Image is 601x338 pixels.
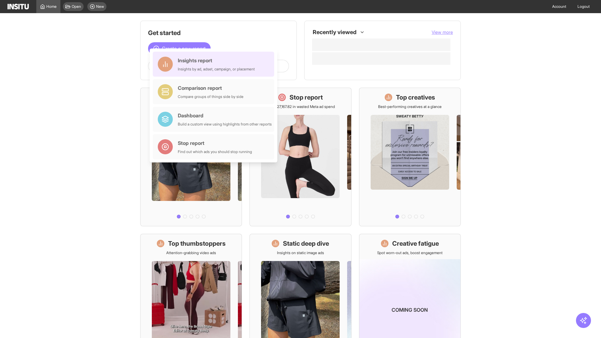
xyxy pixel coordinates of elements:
[396,93,435,102] h1: Top creatives
[178,122,272,127] div: Build a custom view using highlights from other reports
[359,88,461,226] a: Top creativesBest-performing creatives at a glance
[140,88,242,226] a: What's live nowSee all active ads instantly
[8,4,29,9] img: Logo
[168,239,226,248] h1: Top thumbstoppers
[178,67,255,72] div: Insights by ad, adset, campaign, or placement
[72,4,81,9] span: Open
[178,57,255,64] div: Insights report
[178,84,244,92] div: Comparison report
[178,149,252,154] div: Find out which ads you should stop running
[432,29,453,35] button: View more
[46,4,57,9] span: Home
[277,250,324,255] p: Insights on static image ads
[96,4,104,9] span: New
[178,112,272,119] div: Dashboard
[162,45,206,52] span: Create a new report
[148,42,211,55] button: Create a new report
[166,250,216,255] p: Attention-grabbing video ads
[249,88,351,226] a: Stop reportSave £27,167.82 in wasted Meta ad spend
[148,28,289,37] h1: Get started
[178,94,244,99] div: Compare groups of things side by side
[266,104,335,109] p: Save £27,167.82 in wasted Meta ad spend
[378,104,442,109] p: Best-performing creatives at a glance
[283,239,329,248] h1: Static deep dive
[290,93,323,102] h1: Stop report
[178,139,252,147] div: Stop report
